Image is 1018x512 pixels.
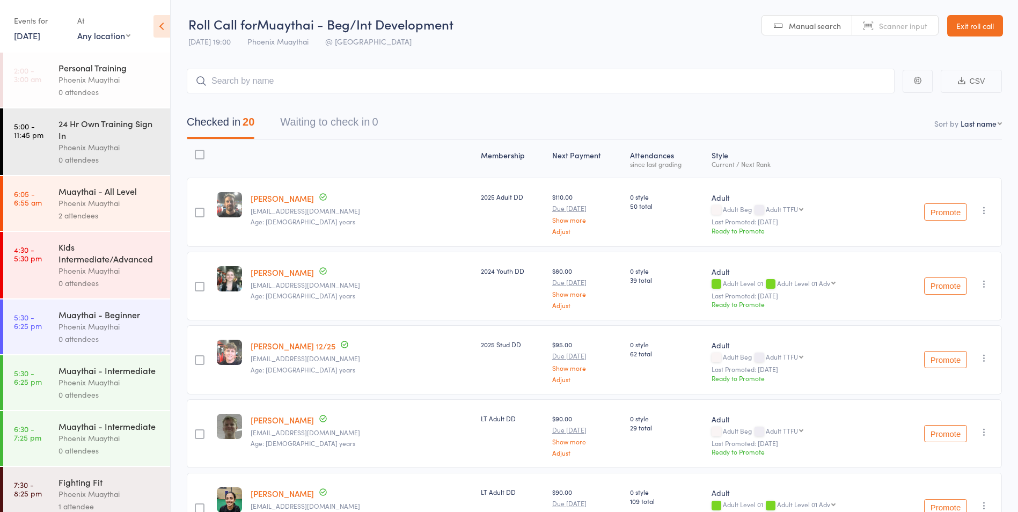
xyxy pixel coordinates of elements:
[879,20,927,31] span: Scanner input
[3,299,170,354] a: 5:30 -6:25 pmMuaythai - BeginnerPhoenix Muaythai0 attendees
[552,352,621,360] small: Due [DATE]
[3,411,170,466] a: 6:30 -7:25 pmMuaythai - IntermediatePhoenix Muaythai0 attendees
[552,216,621,223] a: Show more
[58,364,161,376] div: Muaythai - Intermediate
[14,425,41,442] time: 6:30 - 7:25 pm
[58,197,161,209] div: Phoenix Muaythai
[251,340,335,352] a: [PERSON_NAME] 12/25
[58,444,161,457] div: 0 attendees
[58,209,161,222] div: 2 attendees
[712,160,886,167] div: Current / Next Rank
[58,420,161,432] div: Muaythai - Intermediate
[481,340,544,349] div: 2025 Stud DD
[552,302,621,309] a: Adjust
[58,376,161,389] div: Phoenix Muaythai
[712,427,886,436] div: Adult Beg
[325,36,412,47] span: @ [GEOGRAPHIC_DATA]
[630,201,703,210] span: 50 total
[217,192,242,217] img: image1754542496.png
[548,144,626,173] div: Next Payment
[552,290,621,297] a: Show more
[552,228,621,235] a: Adjust
[251,267,314,278] a: [PERSON_NAME]
[217,340,242,365] img: image1738972949.png
[630,266,703,275] span: 0 style
[630,349,703,358] span: 62 total
[58,476,161,488] div: Fighting Fit
[251,365,355,374] span: Age: [DEMOGRAPHIC_DATA] years
[712,487,886,498] div: Adult
[707,144,890,173] div: Style
[630,340,703,349] span: 0 style
[243,116,254,128] div: 20
[3,53,170,107] a: 2:00 -3:00 amPersonal TrainingPhoenix Muaythai0 attendees
[777,280,830,287] div: Adult Level 01 Adv
[626,144,707,173] div: Atten­dances
[58,74,161,86] div: Phoenix Muaythai
[552,426,621,434] small: Due [DATE]
[552,449,621,456] a: Adjust
[3,232,170,298] a: 4:30 -5:30 pmKids Intermediate/AdvancedPhoenix Muaythai0 attendees
[766,206,798,213] div: Adult TTFU
[58,185,161,197] div: Muaythai - All Level
[372,116,378,128] div: 0
[3,176,170,231] a: 6:05 -6:55 amMuaythai - All LevelPhoenix Muaythai2 attendees
[3,355,170,410] a: 5:30 -6:25 pmMuaythai - IntermediatePhoenix Muaythai0 attendees
[187,111,254,139] button: Checked in20
[924,203,967,221] button: Promote
[77,12,130,30] div: At
[630,414,703,423] span: 0 style
[14,189,42,207] time: 6:05 - 6:55 am
[712,501,886,510] div: Adult Level 01
[217,266,242,291] img: image1722653900.png
[630,160,703,167] div: since last grading
[58,309,161,320] div: Muaythai - Beginner
[961,118,997,129] div: Last name
[217,414,242,439] img: image1722654079.png
[924,425,967,442] button: Promote
[552,376,621,383] a: Adjust
[251,414,314,426] a: [PERSON_NAME]
[14,245,42,262] time: 4:30 - 5:30 pm
[712,340,886,350] div: Adult
[481,192,544,201] div: 2025 Adult DD
[552,192,621,235] div: $110.00
[481,487,544,496] div: LT Adult DD
[251,502,472,510] small: zalak1298@gmail.com
[77,30,130,41] div: Any location
[58,153,161,166] div: 0 attendees
[712,292,886,299] small: Last Promoted: [DATE]
[789,20,841,31] span: Manual search
[552,340,621,382] div: $95.00
[188,36,231,47] span: [DATE] 19:00
[712,266,886,277] div: Adult
[251,291,355,300] span: Age: [DEMOGRAPHIC_DATA] years
[630,487,703,496] span: 0 style
[14,369,42,386] time: 5:30 - 6:25 pm
[712,299,886,309] div: Ready to Promote
[630,423,703,432] span: 29 total
[766,427,798,434] div: Adult TTFU
[187,69,895,93] input: Search by name
[14,122,43,139] time: 5:00 - 11:45 pm
[941,70,1002,93] button: CSV
[777,501,830,508] div: Adult Level 01 Adv
[712,353,886,362] div: Adult Beg
[247,36,309,47] span: Phoenix Muaythai
[552,204,621,212] small: Due [DATE]
[477,144,548,173] div: Membership
[630,275,703,284] span: 39 total
[712,440,886,447] small: Last Promoted: [DATE]
[257,15,453,33] span: Muaythai - Beg/Int Development
[251,488,314,499] a: [PERSON_NAME]
[630,192,703,201] span: 0 style
[712,218,886,225] small: Last Promoted: [DATE]
[58,62,161,74] div: Personal Training
[552,364,621,371] a: Show more
[280,111,378,139] button: Waiting to check in0
[3,108,170,175] a: 5:00 -11:45 pm24 Hr Own Training Sign InPhoenix Muaythai0 attendees
[552,438,621,445] a: Show more
[934,118,958,129] label: Sort by
[712,192,886,203] div: Adult
[630,496,703,506] span: 109 total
